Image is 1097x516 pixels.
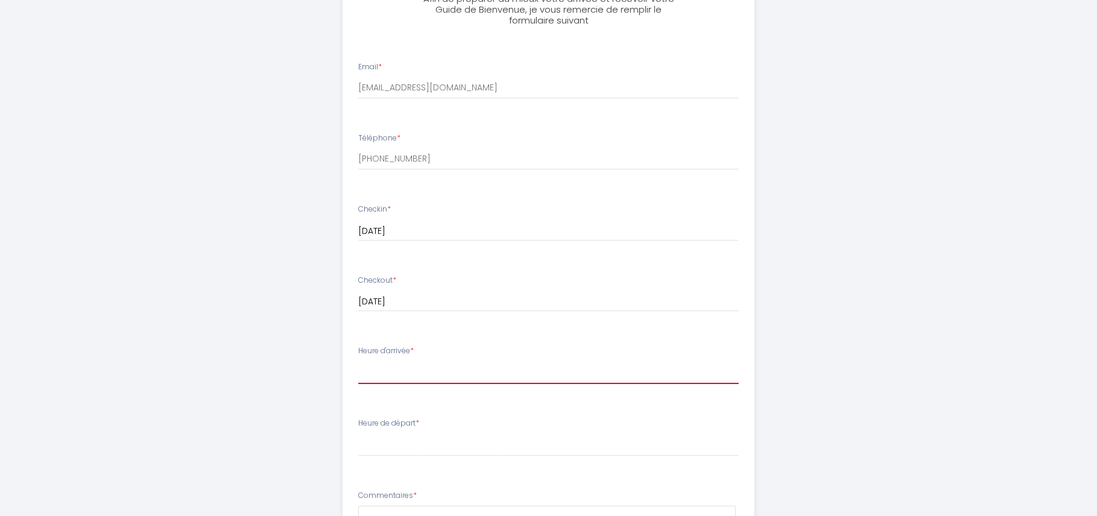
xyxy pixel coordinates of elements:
label: Téléphone [358,133,400,144]
label: Heure d'arrivée [358,345,414,357]
label: Commentaires [358,490,417,502]
label: Checkin [358,204,391,215]
label: Heure de départ [358,418,419,429]
label: Email [358,61,382,73]
label: Checkout [358,275,396,286]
